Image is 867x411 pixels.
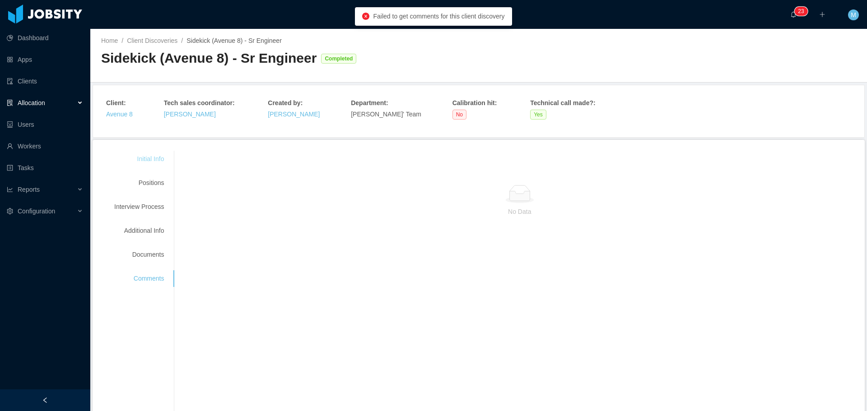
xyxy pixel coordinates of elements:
[268,111,320,118] a: [PERSON_NAME]
[101,37,118,44] a: Home
[794,7,807,16] sup: 23
[103,175,175,191] div: Positions
[321,54,356,64] span: Completed
[851,9,856,20] span: M
[106,111,133,118] a: Avenue 8
[181,37,183,44] span: /
[18,99,45,106] span: Allocation
[127,37,177,44] a: Client Discoveries
[103,222,175,239] div: Additional Info
[7,100,13,106] i: icon: solution
[7,137,83,155] a: icon: userWorkers
[373,13,504,20] span: Failed to get comments for this client discovery
[18,186,40,193] span: Reports
[164,111,216,118] a: [PERSON_NAME]
[268,99,303,106] strong: Created by :
[351,111,421,118] span: [PERSON_NAME]' Team
[216,207,823,217] p: No Data
[530,99,595,106] strong: Technical call made? :
[819,11,825,18] i: icon: plus
[530,110,546,120] span: Yes
[121,37,123,44] span: /
[7,115,83,134] a: icon: robotUsers
[101,49,317,68] div: Sidekick (Avenue 8) - Sr Engineer
[7,208,13,214] i: icon: setting
[801,7,804,16] p: 3
[7,186,13,193] i: icon: line-chart
[362,13,369,20] i: icon: close-circle
[7,159,83,177] a: icon: profileTasks
[452,110,466,120] span: No
[103,199,175,215] div: Interview Process
[7,29,83,47] a: icon: pie-chartDashboard
[7,51,83,69] a: icon: appstoreApps
[103,246,175,263] div: Documents
[7,72,83,90] a: icon: auditClients
[103,270,175,287] div: Comments
[103,151,175,167] div: Initial Info
[452,99,497,106] strong: Calibration hit :
[798,7,801,16] p: 2
[106,99,126,106] strong: Client :
[18,208,55,215] span: Configuration
[790,11,797,18] i: icon: bell
[186,37,282,44] span: Sidekick (Avenue 8) - Sr Engineer
[351,99,388,106] strong: Department :
[164,99,235,106] strong: Tech sales coordinator :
